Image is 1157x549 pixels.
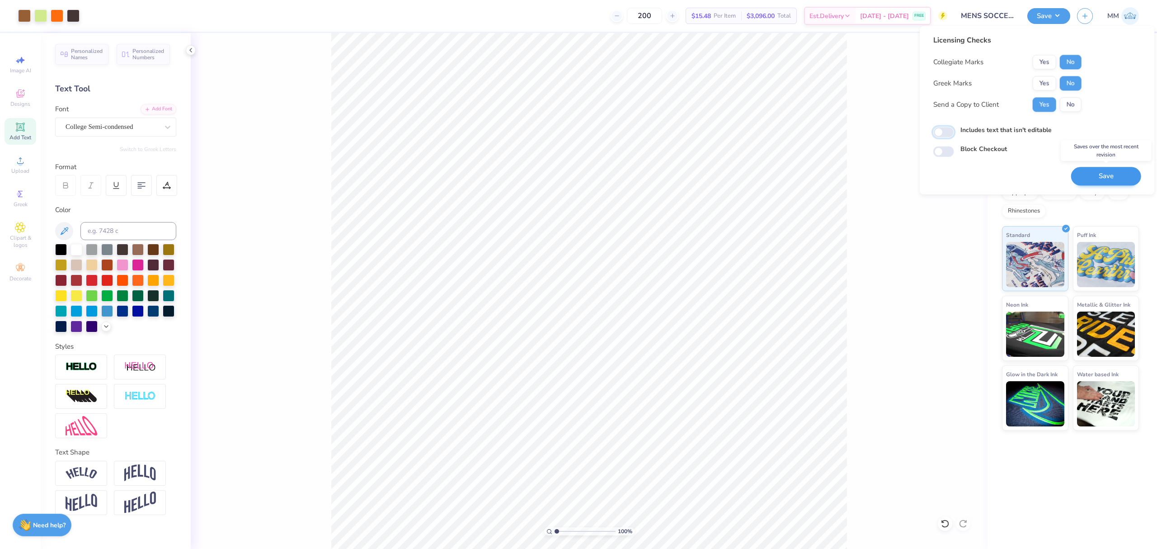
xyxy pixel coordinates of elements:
button: Yes [1033,76,1056,90]
img: Negative Space [124,391,156,402]
label: Font [55,104,69,114]
span: [DATE] - [DATE] [860,11,909,21]
span: Add Text [9,134,31,141]
strong: Need help? [33,521,66,530]
div: Collegiate Marks [933,57,983,67]
span: Image AI [10,67,31,74]
div: Format [55,162,177,172]
span: Metallic & Glitter Ink [1077,300,1130,309]
img: Standard [1006,242,1064,287]
a: MM [1107,7,1139,25]
img: Metallic & Glitter Ink [1077,312,1135,357]
button: Yes [1033,55,1056,69]
img: Arc [66,467,97,479]
span: Personalized Numbers [132,48,165,61]
span: Per Item [714,11,736,21]
span: FREE [914,13,924,19]
button: No [1060,76,1082,90]
span: Water based Ink [1077,369,1119,379]
img: Stroke [66,362,97,372]
img: 3d Illusion [66,389,97,404]
span: Est. Delivery [809,11,844,21]
label: Block Checkout [960,145,1007,154]
img: Neon Ink [1006,312,1064,357]
img: Arch [124,464,156,482]
span: 100 % [618,527,632,535]
span: $3,096.00 [747,11,775,21]
div: Saves over the most recent revision [1061,140,1151,161]
div: Add Font [141,104,176,114]
div: Text Tool [55,83,176,95]
span: $15.48 [691,11,711,21]
span: MM [1107,11,1119,21]
button: Yes [1033,97,1056,112]
span: Greek [14,201,28,208]
span: Neon Ink [1006,300,1028,309]
div: Licensing Checks [933,35,1082,46]
label: Includes text that isn't editable [960,125,1052,135]
span: Clipart & logos [5,234,36,249]
button: Save [1027,8,1070,24]
span: Decorate [9,275,31,282]
span: Personalized Names [71,48,103,61]
img: Mariah Myssa Salurio [1121,7,1139,25]
input: – – [627,8,662,24]
input: e.g. 7428 c [80,222,176,240]
span: Total [777,11,791,21]
img: Free Distort [66,416,97,435]
img: Rise [124,492,156,514]
div: Styles [55,341,176,352]
button: No [1060,97,1082,112]
img: Water based Ink [1077,381,1135,426]
div: Text Shape [55,447,176,458]
button: Save [1071,167,1141,185]
span: Puff Ink [1077,230,1096,240]
button: Switch to Greek Letters [120,146,176,153]
input: Untitled Design [954,7,1021,25]
div: Color [55,205,176,215]
span: Upload [11,167,29,175]
button: No [1060,55,1082,69]
div: Rhinestones [1002,204,1046,218]
span: Standard [1006,230,1030,240]
img: Glow in the Dark Ink [1006,381,1064,426]
img: Shadow [124,361,156,373]
span: Designs [10,100,30,108]
div: Greek Marks [933,78,972,89]
span: Glow in the Dark Ink [1006,369,1058,379]
img: Flag [66,494,97,511]
div: Send a Copy to Client [933,99,999,110]
img: Puff Ink [1077,242,1135,287]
